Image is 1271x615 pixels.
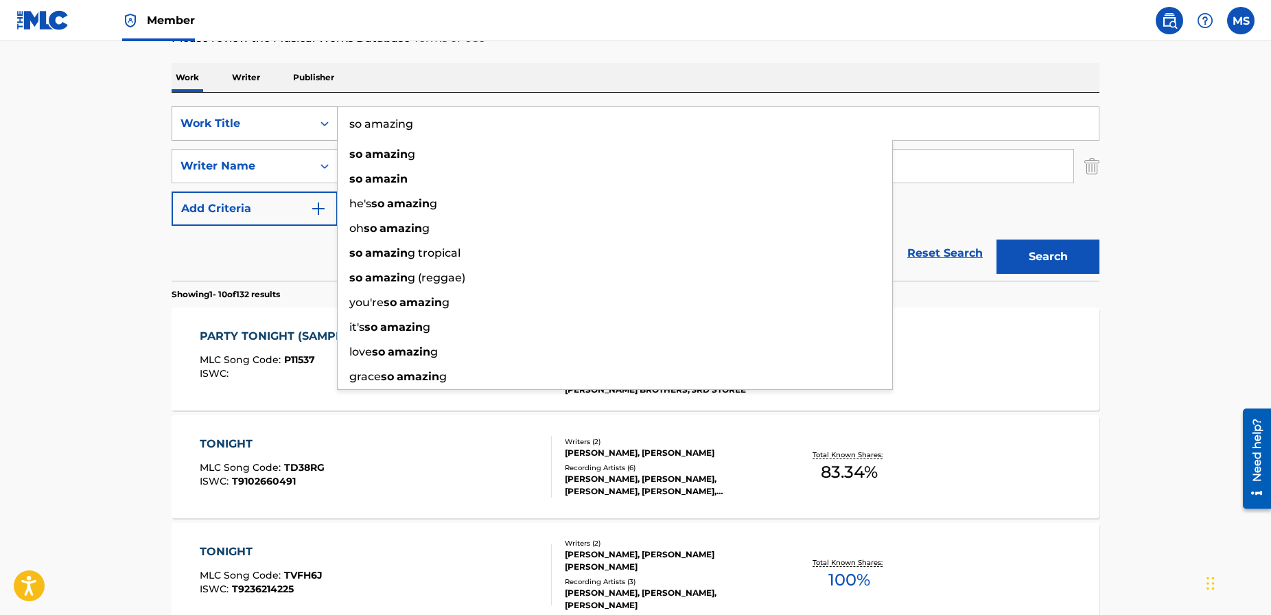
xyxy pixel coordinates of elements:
span: T9102660491 [232,475,296,487]
div: Help [1191,7,1219,34]
p: Publisher [289,63,338,92]
strong: so [384,296,397,309]
p: Showing 1 - 10 of 132 results [172,288,280,301]
a: Public Search [1156,7,1183,34]
span: he's [349,197,371,210]
span: oh [349,222,364,235]
a: TONIGHTMLC Song Code:TD38RGISWC:T9102660491Writers (2)[PERSON_NAME], [PERSON_NAME]Recording Artis... [172,415,1099,518]
span: g [408,148,415,161]
div: TONIGHT [200,436,325,452]
span: Member [147,12,195,28]
span: MLC Song Code : [200,569,284,581]
strong: so [371,197,384,210]
div: PARTY TONIGHT (SAMPLES: "THEY DON'T KNOW") [200,328,498,345]
div: [PERSON_NAME], [PERSON_NAME] [PERSON_NAME] [565,548,772,573]
button: Add Criteria [172,192,338,226]
span: P11537 [284,353,315,366]
strong: amazin [397,370,439,383]
strong: so [372,345,385,358]
img: Top Rightsholder [122,12,139,29]
strong: amazin [399,296,442,309]
span: T9236214225 [232,583,294,595]
span: love [349,345,372,358]
strong: amazin [380,321,423,334]
span: it's [349,321,364,334]
a: PARTY TONIGHT (SAMPLES: "THEY DON'T KNOW")MLC Song Code:P11537ISWC:Writers (4)[PERSON_NAME], [PER... [172,307,1099,410]
span: g [442,296,450,309]
strong: amazin [380,222,422,235]
span: you're [349,296,384,309]
iframe: Resource Center [1233,403,1271,513]
div: User Menu [1227,7,1255,34]
div: Writers ( 2 ) [565,538,772,548]
span: g [430,345,438,358]
p: Total Known Shares: [813,450,886,460]
img: 9d2ae6d4665cec9f34b9.svg [310,200,327,217]
span: TD38RG [284,461,325,474]
div: TONIGHT [200,544,323,560]
div: [PERSON_NAME], [PERSON_NAME] [565,447,772,459]
span: ISWC : [200,367,232,380]
strong: amazin [387,197,430,210]
span: TVFH6J [284,569,323,581]
div: Recording Artists ( 6 ) [565,463,772,473]
strong: amazin [365,148,408,161]
img: search [1161,12,1178,29]
div: Writers ( 2 ) [565,437,772,447]
div: Drag [1206,563,1215,604]
span: g [422,222,430,235]
div: [PERSON_NAME], [PERSON_NAME], [PERSON_NAME], [PERSON_NAME], [PERSON_NAME] [565,473,772,498]
img: MLC Logo [16,10,69,30]
span: g (reggae) [408,271,465,284]
p: Work [172,63,203,92]
span: ISWC : [200,583,232,595]
div: Writer Name [180,158,304,174]
strong: amazin [388,345,430,358]
img: Delete Criterion [1084,149,1099,183]
strong: so [381,370,394,383]
strong: so [349,246,362,259]
p: Total Known Shares: [813,557,886,568]
strong: so [349,271,362,284]
strong: amazin [365,271,408,284]
p: Writer [228,63,264,92]
div: Recording Artists ( 3 ) [565,577,772,587]
a: Reset Search [900,238,990,268]
span: MLC Song Code : [200,353,284,366]
span: g tropical [408,246,460,259]
strong: so [364,222,377,235]
span: ISWC : [200,475,232,487]
span: g [430,197,437,210]
button: Search [996,240,1099,274]
strong: amazin [365,172,408,185]
strong: so [349,172,362,185]
span: grace [349,370,381,383]
span: 83.34 % [821,460,878,485]
div: Work Title [180,115,304,132]
strong: amazin [365,246,408,259]
strong: so [364,321,377,334]
span: g [423,321,430,334]
iframe: Chat Widget [1202,549,1271,615]
div: [PERSON_NAME], [PERSON_NAME], [PERSON_NAME] [565,587,772,612]
span: 100 % [828,568,870,592]
span: MLC Song Code : [200,461,284,474]
img: help [1197,12,1213,29]
span: g [439,370,447,383]
strong: so [349,148,362,161]
form: Search Form [172,106,1099,281]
